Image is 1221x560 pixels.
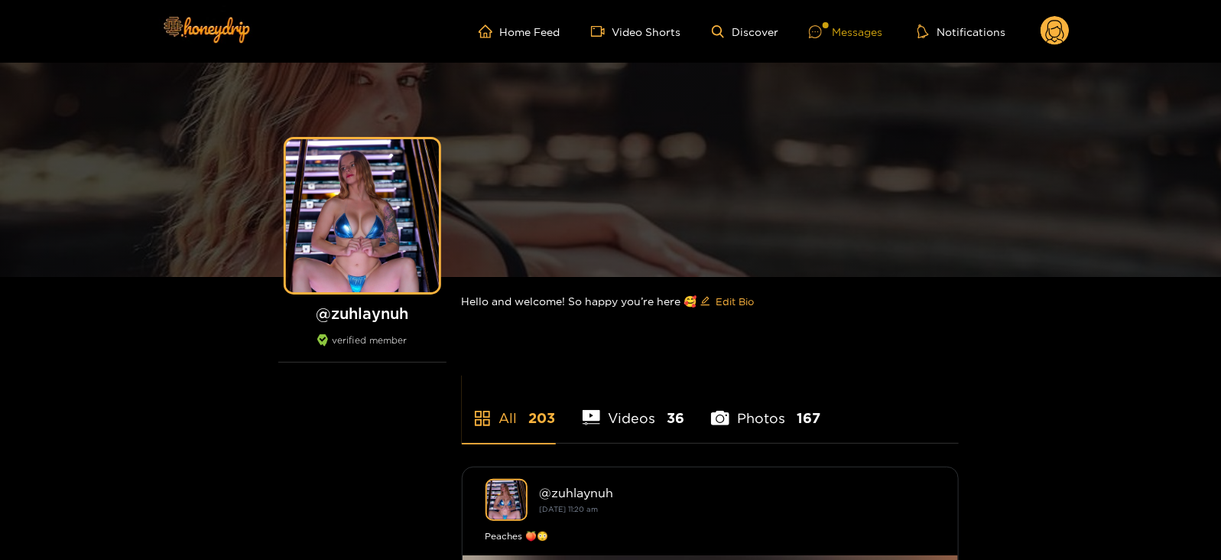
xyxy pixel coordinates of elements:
span: 36 [667,409,684,428]
li: Photos [711,374,820,443]
span: 203 [529,409,556,428]
span: 167 [797,409,820,428]
li: All [462,374,556,443]
span: appstore [473,409,492,428]
span: edit [700,296,710,308]
button: Notifications [913,24,1010,39]
h1: @ zuhlaynuh [278,304,447,323]
a: Discover [712,25,778,38]
button: editEdit Bio [697,289,758,314]
span: home [479,24,500,38]
small: [DATE] 11:20 am [540,505,599,513]
li: Videos [583,374,685,443]
img: zuhlaynuh [485,479,528,521]
div: Hello and welcome! So happy you’re here 🥰 [462,277,959,326]
a: Video Shorts [591,24,681,38]
div: @ zuhlaynuh [540,486,935,500]
span: Edit Bio [716,294,755,309]
div: Peaches 🍑😳 [485,529,935,544]
span: video-camera [591,24,612,38]
a: Home Feed [479,24,560,38]
div: Messages [809,23,882,41]
div: verified member [278,334,447,363]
